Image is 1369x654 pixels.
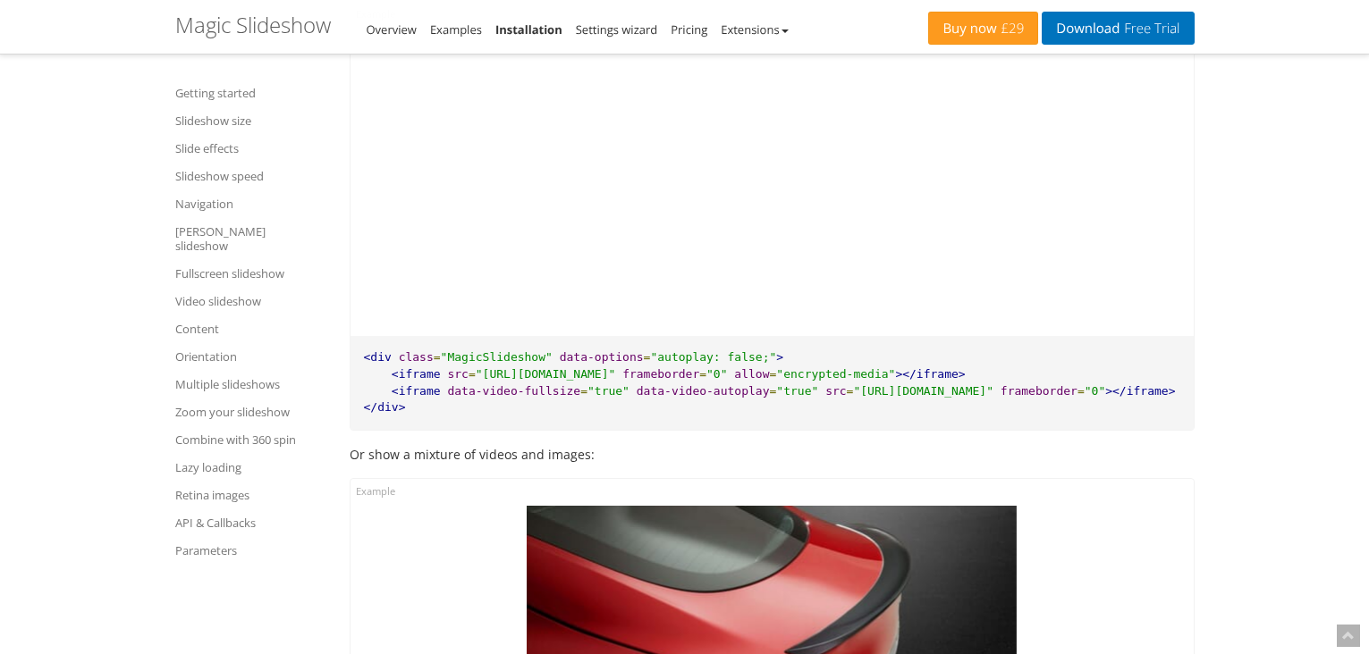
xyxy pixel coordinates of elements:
span: = [699,367,706,381]
span: frameborder [622,367,699,381]
span: "[URL][DOMAIN_NAME]" [476,367,616,381]
span: ></iframe> [895,367,965,381]
span: "autoplay: false;" [650,350,776,364]
a: Slideshow size [175,110,327,131]
a: Content [175,318,327,340]
span: "true" [587,384,630,398]
a: Lazy loading [175,457,327,478]
span: "true" [776,384,818,398]
span: = [580,384,587,398]
iframe: Roadster [527,29,1017,304]
a: Fullscreen slideshow [175,263,327,284]
a: Getting started [175,82,327,104]
span: frameborder [1001,384,1077,398]
h1: Magic Slideshow [175,13,331,37]
a: Slide effects [175,138,327,159]
a: Navigation [175,193,327,214]
span: <iframe [392,367,441,381]
span: = [644,350,651,364]
span: = [434,350,441,364]
span: data-options [560,350,644,364]
span: = [770,367,777,381]
p: Or show a mixture of videos and images: [350,444,1195,465]
a: Retina images [175,484,327,506]
span: £29 [997,21,1025,36]
span: class [399,350,434,364]
span: src [825,384,846,398]
a: Multiple slideshows [175,373,327,395]
a: Installation [495,21,562,38]
a: Buy now£29 [928,12,1038,45]
a: Zoom your slideshow [175,401,327,423]
a: Examples [430,21,482,38]
span: = [847,384,854,398]
a: Video slideshow [175,290,327,312]
span: "encrypted-media" [776,367,895,381]
span: data-video-fullsize [447,384,580,398]
span: Free Trial [1120,21,1179,36]
a: Overview [367,21,417,38]
a: API & Callbacks [175,512,327,533]
span: <div [364,350,392,364]
span: </div> [364,400,406,414]
a: Parameters [175,540,327,561]
span: ></iframe> [1105,384,1175,398]
span: "0" [706,367,727,381]
a: Pricing [671,21,707,38]
span: "[URL][DOMAIN_NAME]" [853,384,993,398]
span: data-video-autoplay [637,384,770,398]
span: "MagicSlideshow" [441,350,553,364]
a: Settings wizard [576,21,658,38]
span: src [447,367,468,381]
span: = [770,384,777,398]
span: allow [734,367,769,381]
span: = [1077,384,1085,398]
a: Combine with 360 spin [175,429,327,450]
a: Slideshow speed [175,165,327,187]
span: "0" [1085,384,1105,398]
span: = [469,367,476,381]
a: DownloadFree Trial [1042,12,1194,45]
span: <iframe [392,384,441,398]
span: > [776,350,783,364]
a: Orientation [175,346,327,367]
a: [PERSON_NAME] slideshow [175,221,327,256]
a: Extensions [721,21,788,38]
